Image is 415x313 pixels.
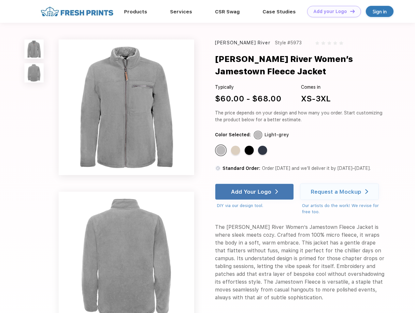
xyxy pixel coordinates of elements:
[24,39,44,59] img: func=resize&h=100
[215,131,251,138] div: Color Selected:
[311,188,361,195] div: Request a Mockup
[39,6,115,17] img: fo%20logo%202.webp
[215,165,221,171] img: standard order
[215,93,281,105] div: $60.00 - $68.00
[231,188,271,195] div: Add Your Logo
[315,41,319,45] img: gray_star.svg
[275,189,278,194] img: white arrow
[231,146,240,155] div: Sand
[262,166,371,171] span: Order [DATE] and we’ll deliver it by [DATE]–[DATE].
[245,146,254,155] div: Black
[301,93,331,105] div: XS-3XL
[313,9,347,14] div: Add your Logo
[124,9,147,15] a: Products
[350,9,355,13] img: DT
[366,6,394,17] a: Sign in
[275,39,302,46] div: Style #5973
[222,166,260,171] span: Standard Order:
[321,41,325,45] img: gray_star.svg
[265,131,289,138] div: Light-grey
[24,63,44,82] img: func=resize&h=100
[215,53,402,78] div: [PERSON_NAME] River Women’s Jamestown Fleece Jacket
[302,202,385,215] div: Our artists do the work! We revise for free too.
[327,41,331,45] img: gray_star.svg
[216,146,225,155] div: Light-Grey
[373,8,387,15] div: Sign in
[215,223,385,302] div: The [PERSON_NAME] River Women’s Jamestown Fleece Jacket is where sleek meets cozy. Crafted from 1...
[59,39,194,175] img: func=resize&h=640
[258,146,267,155] div: Navy
[333,41,337,45] img: gray_star.svg
[215,110,385,123] div: The price depends on your design and how many you order. Start customizing the product below for ...
[339,41,343,45] img: gray_star.svg
[365,189,368,194] img: white arrow
[217,202,294,209] div: DIY via our design tool.
[301,84,331,91] div: Comes in
[215,84,281,91] div: Typically
[215,39,270,46] div: [PERSON_NAME] River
